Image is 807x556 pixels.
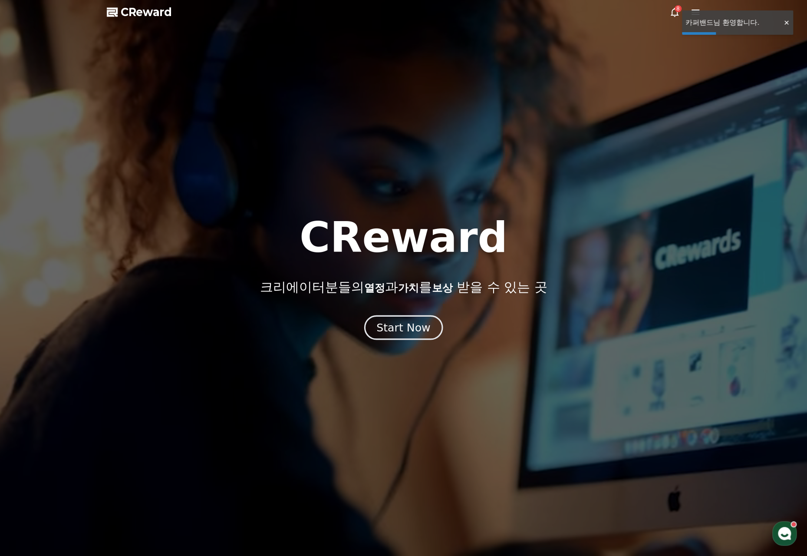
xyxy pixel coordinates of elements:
[364,282,385,294] span: 열정
[669,7,680,17] a: 8
[79,289,90,296] span: 대화
[260,279,547,295] p: 크리에이터분들의 과 를 받을 수 있는 곳
[3,275,57,297] a: 홈
[300,217,507,258] h1: CReward
[366,324,441,333] a: Start Now
[107,5,172,19] a: CReward
[121,5,172,19] span: CReward
[57,275,112,297] a: 대화
[431,282,452,294] span: 보상
[134,288,145,295] span: 설정
[112,275,167,297] a: 설정
[675,5,682,12] div: 8
[27,288,33,295] span: 홈
[364,315,443,340] button: Start Now
[376,320,430,335] div: Start Now
[398,282,418,294] span: 가치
